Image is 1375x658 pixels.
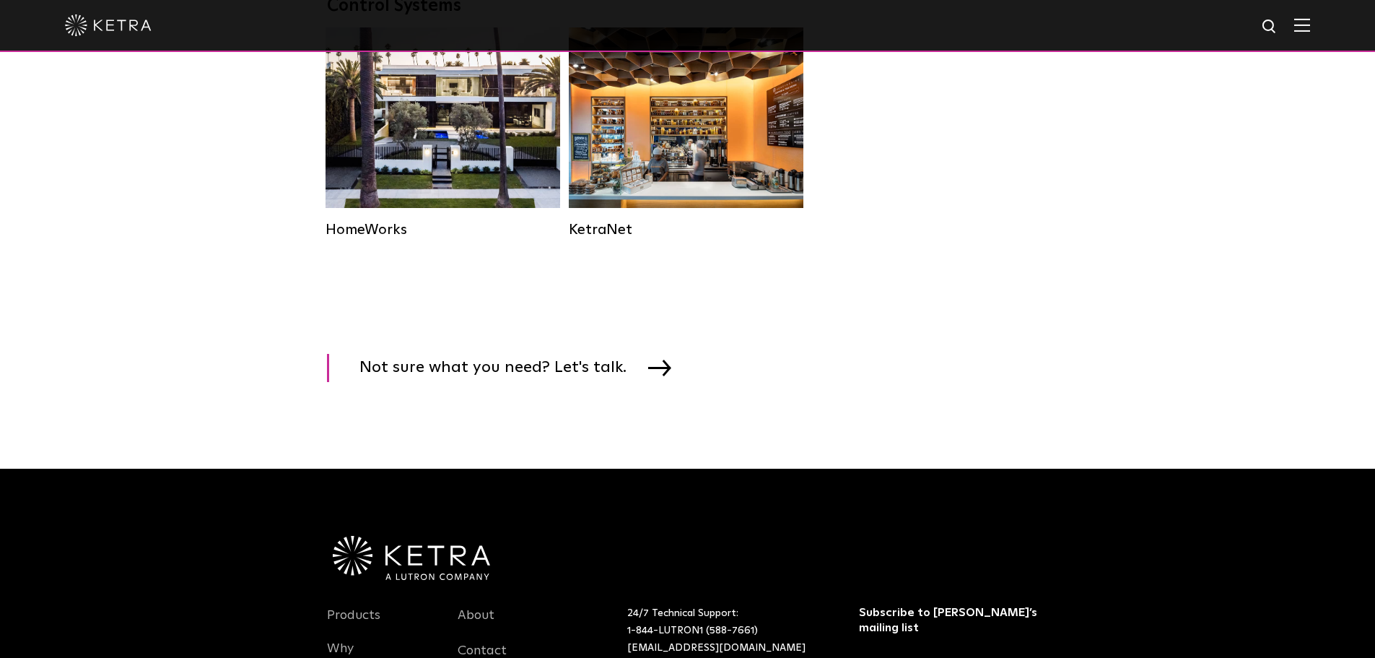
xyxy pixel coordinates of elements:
[627,605,823,657] p: 24/7 Technical Support:
[569,221,803,238] div: KetraNet
[859,605,1044,636] h3: Subscribe to [PERSON_NAME]’s mailing list
[65,14,152,36] img: ketra-logo-2019-white
[1294,18,1310,32] img: Hamburger%20Nav.svg
[1261,18,1279,36] img: search icon
[327,607,380,641] a: Products
[326,27,560,246] a: HomeWorks Residential Solution
[333,536,490,581] img: Ketra-aLutronCo_White_RGB
[458,607,494,641] a: About
[326,221,560,238] div: HomeWorks
[359,354,648,382] span: Not sure what you need? Let's talk.
[327,354,689,382] a: Not sure what you need? Let's talk.
[569,27,803,246] a: KetraNet Legacy System
[648,360,671,376] img: arrow
[627,625,758,636] a: 1-844-LUTRON1 (588-7661)
[627,643,806,653] a: [EMAIL_ADDRESS][DOMAIN_NAME]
